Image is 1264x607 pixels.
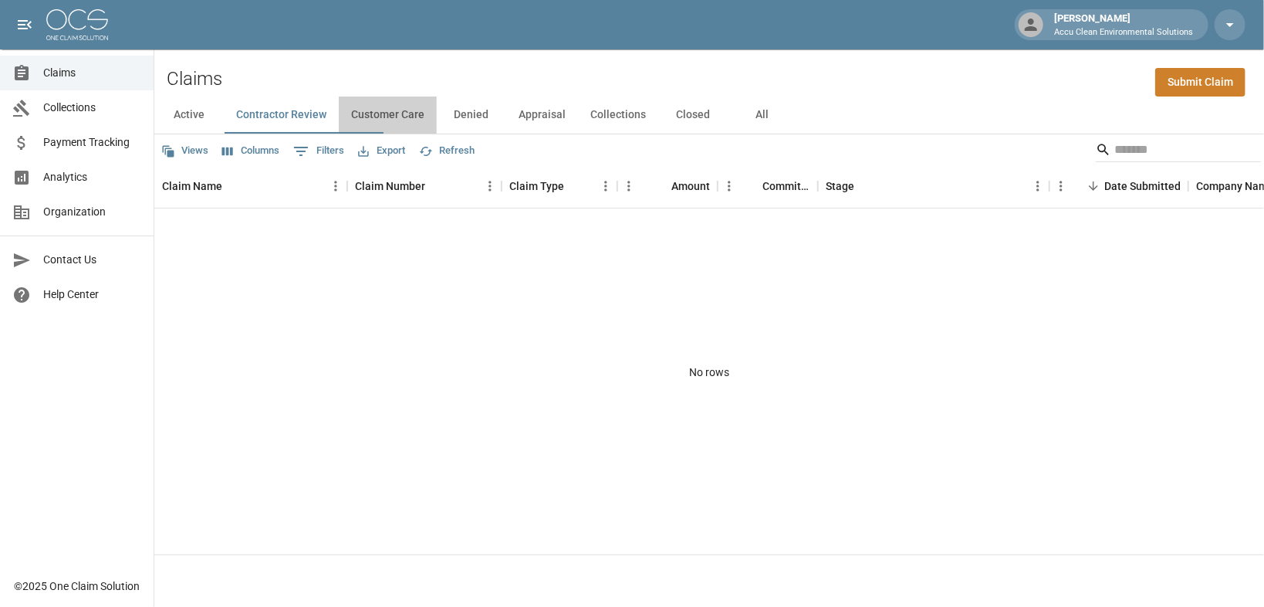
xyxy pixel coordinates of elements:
[154,209,1264,537] div: No rows
[218,139,283,163] button: Select columns
[1083,175,1104,197] button: Sort
[617,175,640,198] button: Menu
[1096,137,1261,165] div: Search
[167,68,222,90] h2: Claims
[509,164,564,208] div: Claim Type
[671,164,710,208] div: Amount
[222,175,244,197] button: Sort
[43,134,141,151] span: Payment Tracking
[9,9,40,40] button: open drawer
[43,252,141,268] span: Contact Us
[355,164,425,208] div: Claim Number
[46,9,108,40] img: ocs-logo-white-transparent.png
[339,97,437,134] button: Customer Care
[564,175,586,197] button: Sort
[506,97,578,134] button: Appraisal
[1049,164,1188,208] div: Date Submitted
[594,175,617,198] button: Menu
[157,139,212,163] button: Views
[502,164,617,208] div: Claim Type
[347,164,502,208] div: Claim Number
[43,204,141,220] span: Organization
[437,97,506,134] button: Denied
[650,175,671,197] button: Sort
[354,139,409,163] button: Export
[1026,175,1049,198] button: Menu
[728,97,797,134] button: All
[1054,26,1193,39] p: Accu Clean Environmental Solutions
[162,164,222,208] div: Claim Name
[154,164,347,208] div: Claim Name
[741,175,762,197] button: Sort
[718,164,818,208] div: Committed Amount
[14,578,140,594] div: © 2025 One Claim Solution
[1048,11,1199,39] div: [PERSON_NAME]
[1155,68,1245,97] a: Submit Claim
[854,175,876,197] button: Sort
[224,97,339,134] button: Contractor Review
[289,139,348,164] button: Show filters
[1049,175,1073,198] button: Menu
[43,287,141,303] span: Help Center
[826,164,854,208] div: Stage
[818,164,1049,208] div: Stage
[1104,164,1181,208] div: Date Submitted
[425,175,447,197] button: Sort
[478,175,502,198] button: Menu
[43,65,141,81] span: Claims
[578,97,658,134] button: Collections
[617,164,718,208] div: Amount
[154,97,224,134] button: Active
[762,164,810,208] div: Committed Amount
[415,139,478,163] button: Refresh
[43,169,141,185] span: Analytics
[658,97,728,134] button: Closed
[718,175,741,198] button: Menu
[43,100,141,116] span: Collections
[154,97,1264,134] div: dynamic tabs
[324,175,347,198] button: Menu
